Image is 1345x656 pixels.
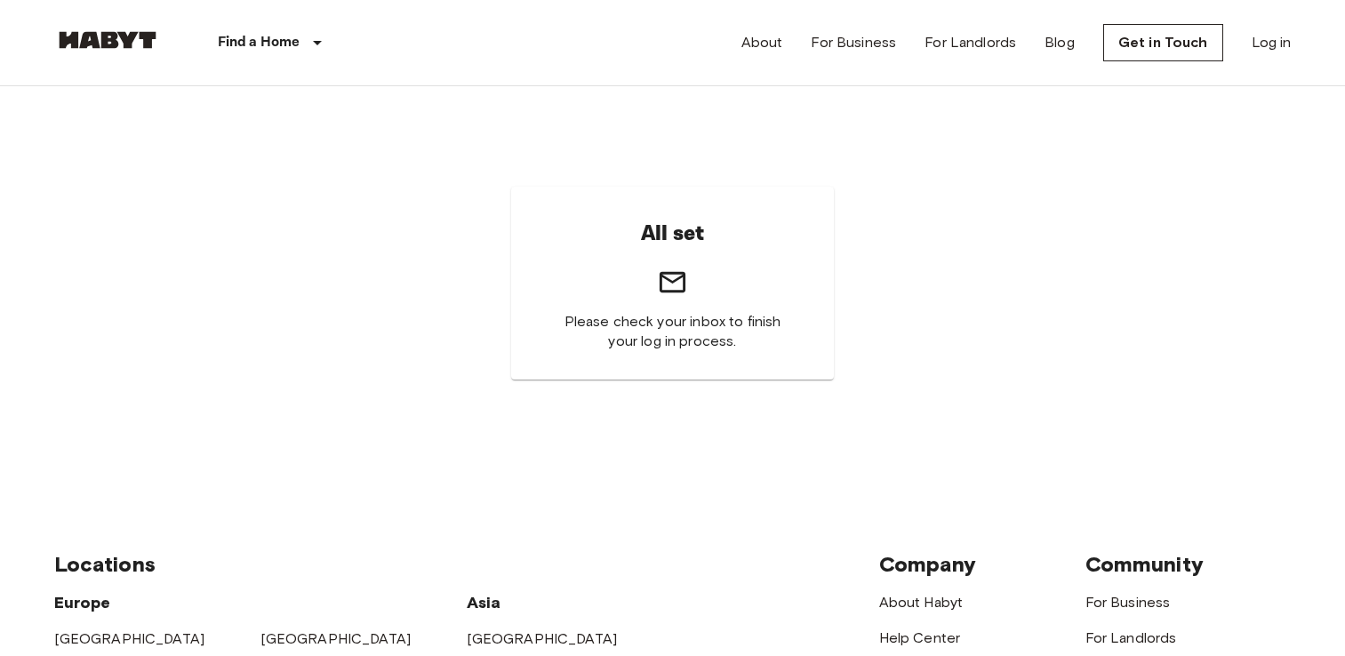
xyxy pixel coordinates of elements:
[467,593,501,612] span: Asia
[467,630,618,647] a: [GEOGRAPHIC_DATA]
[54,31,161,49] img: Habyt
[641,215,705,252] h6: All set
[1085,594,1171,611] a: For Business
[879,594,964,611] a: About Habyt
[54,551,156,577] span: Locations
[879,551,977,577] span: Company
[1045,32,1075,53] a: Blog
[811,32,896,53] a: For Business
[879,629,961,646] a: Help Center
[1085,629,1177,646] a: For Landlords
[218,32,300,53] p: Find a Home
[1103,24,1223,61] a: Get in Touch
[1252,32,1292,53] a: Log in
[925,32,1016,53] a: For Landlords
[554,312,791,351] span: Please check your inbox to finish your log in process.
[1085,551,1204,577] span: Community
[741,32,783,53] a: About
[54,593,111,612] span: Europe
[260,630,412,647] a: [GEOGRAPHIC_DATA]
[54,630,205,647] a: [GEOGRAPHIC_DATA]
